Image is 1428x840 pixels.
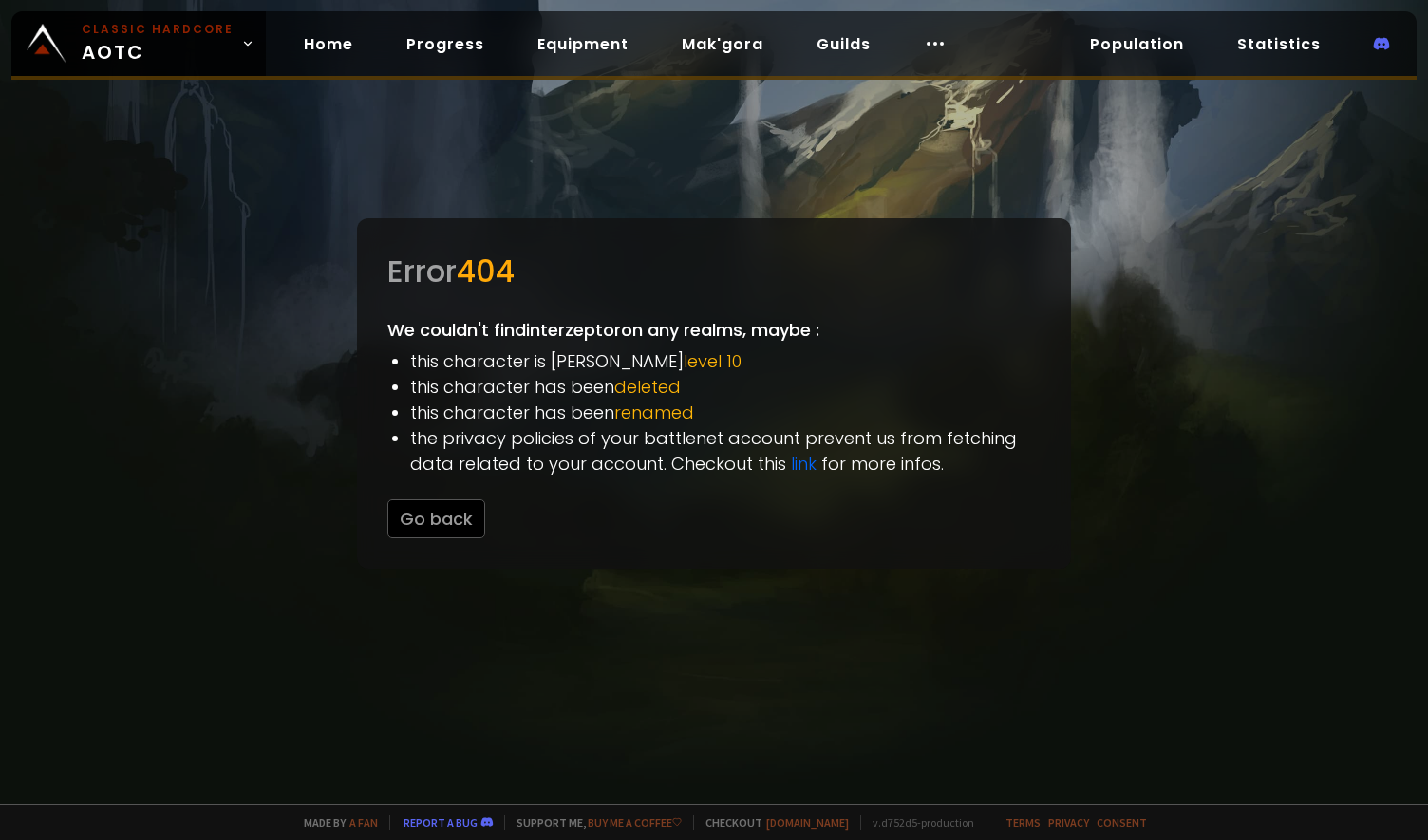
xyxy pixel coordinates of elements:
[614,401,694,424] span: renamed
[1097,815,1147,830] a: Consent
[522,25,644,64] a: Equipment
[410,348,1041,374] li: this character is [PERSON_NAME]
[404,815,478,830] a: Report a bug
[387,249,1041,294] div: Error
[1048,815,1089,830] a: Privacy
[588,815,682,830] a: Buy me a coffee
[1005,815,1041,830] a: Terms
[614,375,681,399] span: deleted
[387,507,485,531] a: Go back
[1075,25,1199,64] a: Population
[410,374,1041,400] li: this character has been
[801,25,886,64] a: Guilds
[387,499,485,538] button: Go back
[684,349,742,373] span: level 10
[860,815,974,830] span: v. d752d5 - production
[410,400,1041,425] li: this character has been
[82,21,234,38] small: Classic Hardcore
[357,218,1071,569] div: We couldn't find interzeptor on any realms, maybe :
[1222,25,1336,64] a: Statistics
[11,11,266,76] a: Classic HardcoreAOTC
[457,250,515,292] span: 404
[504,815,682,830] span: Support me,
[82,21,234,66] span: AOTC
[391,25,499,64] a: Progress
[791,452,817,476] a: link
[292,815,378,830] span: Made by
[349,815,378,830] a: a fan
[289,25,368,64] a: Home
[410,425,1041,476] li: the privacy policies of your battlenet account prevent us from fetching data related to your acco...
[693,815,849,830] span: Checkout
[766,815,849,830] a: [DOMAIN_NAME]
[667,25,779,64] a: Mak'gora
